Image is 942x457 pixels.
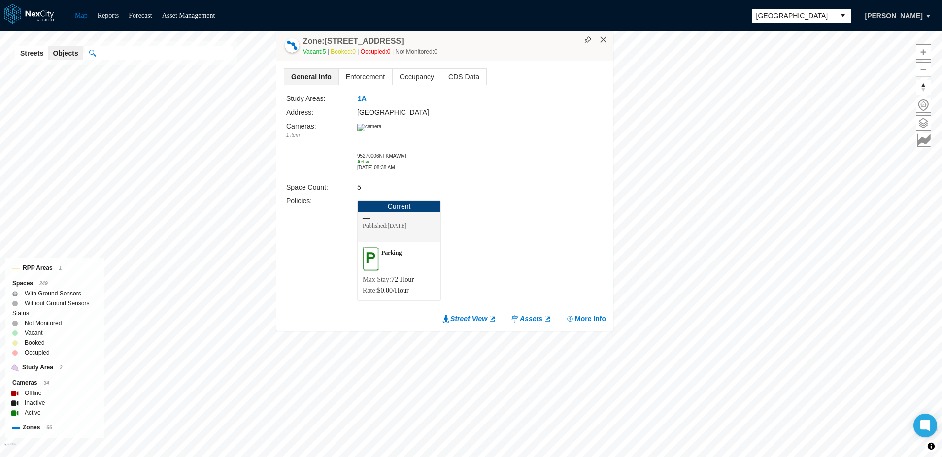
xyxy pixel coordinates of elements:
[25,338,45,348] label: Booked
[441,69,486,85] span: CDS Data
[12,308,97,318] div: Status
[331,48,361,55] span: Booked: 0
[286,131,357,139] div: 1 item
[53,48,78,58] span: Objects
[584,36,591,43] img: svg%3e
[357,107,517,118] div: [GEOGRAPHIC_DATA]
[12,423,97,433] div: Zones
[25,318,62,328] label: Not Monitored
[25,298,89,308] label: Without Ground Sensors
[916,44,931,60] button: Zoom in
[284,69,338,85] span: General Info
[25,388,41,398] label: Offline
[25,348,50,358] label: Occupied
[442,314,496,324] a: Street View
[25,328,42,338] label: Vacant
[15,46,48,60] button: Streets
[12,278,97,289] div: Spaces
[59,265,62,271] span: 1
[75,12,88,19] a: Map
[48,46,83,60] button: Objects
[98,12,119,19] a: Reports
[928,441,934,452] span: Toggle attribution
[357,94,367,104] button: 1A
[916,63,931,77] span: Zoom out
[129,12,152,19] a: Forecast
[916,45,931,59] span: Zoom in
[925,440,937,452] button: Toggle attribution
[339,69,392,85] span: Enforcement
[835,9,851,23] button: select
[60,365,63,370] span: 2
[599,35,608,44] button: Close popup
[357,124,381,131] img: camera
[357,153,408,159] div: 95270006NFKMAWMF
[4,443,16,454] a: Mapbox homepage
[916,133,931,148] button: Key metrics
[357,159,370,164] span: Active
[303,36,404,47] h4: Zone: [STREET_ADDRESS]
[916,62,931,77] button: Zoom out
[358,94,367,103] span: 1A
[286,183,328,191] label: Space Count:
[286,95,325,102] label: Study Areas:
[162,12,215,19] a: Asset Management
[39,281,48,286] span: 249
[25,398,45,408] label: Inactive
[286,108,313,116] label: Address:
[865,11,923,21] span: [PERSON_NAME]
[566,314,606,324] button: More Info
[520,314,542,324] span: Assets
[511,314,551,324] a: Assets
[575,314,606,324] span: More Info
[393,69,441,85] span: Occupancy
[25,408,41,418] label: Active
[450,314,487,324] span: Street View
[855,7,933,24] button: [PERSON_NAME]
[12,362,97,373] div: Study Area
[395,48,437,55] span: Not Monitored: 0
[12,263,97,273] div: RPP Areas
[357,165,408,171] div: [DATE] 08:38 AM
[916,98,931,113] button: Home
[286,197,312,205] label: Policies :
[756,11,831,21] span: [GEOGRAPHIC_DATA]
[46,425,52,430] span: 66
[44,380,49,386] span: 34
[916,115,931,131] button: Layers management
[361,48,396,55] span: Occupied: 0
[12,378,97,388] div: Cameras
[286,122,316,130] label: Cameras :
[20,48,43,58] span: Streets
[303,48,331,55] span: Vacant: 5
[357,182,517,193] div: 5
[916,80,931,95] button: Reset bearing to north
[25,289,81,298] label: With Ground Sensors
